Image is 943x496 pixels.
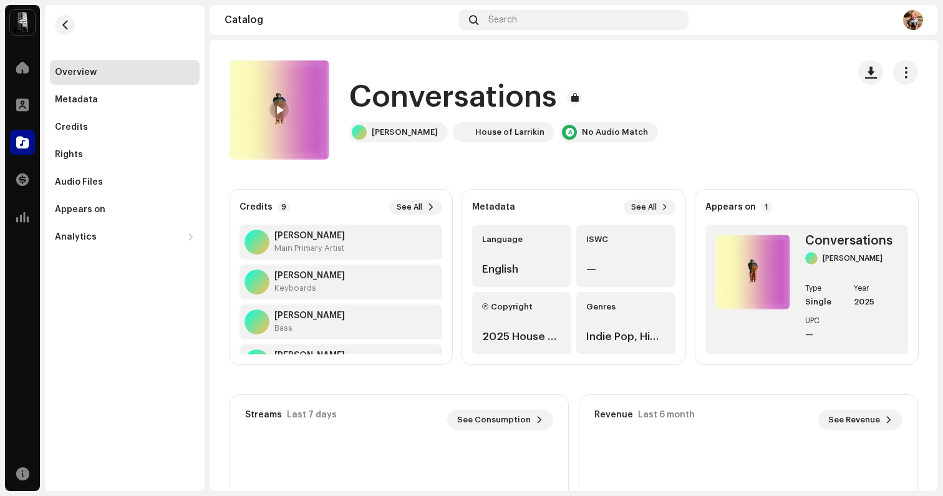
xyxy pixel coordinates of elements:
[818,410,902,430] button: See Revenue
[805,317,844,324] div: UPC
[55,177,103,187] div: Audio Files
[239,202,273,212] strong: Credits
[482,329,561,344] div: 2025 House of Larrikin, distributed by APOLLO
[274,323,345,333] div: Bass
[586,262,665,277] div: —
[274,243,345,253] div: Main Primary Artist
[624,200,675,215] button: See All
[482,235,561,245] div: Language
[475,127,544,137] div: House of Larrikin
[50,115,200,140] re-m-nav-item: Credits
[55,232,97,242] div: Analytics
[397,202,422,212] span: See All
[274,231,345,241] strong: Harry Dean Lewis
[230,60,329,160] img: 2ae1c1ae-44a1-45c0-8625-fde952781558
[805,329,844,339] div: —
[805,235,892,247] div: Conversations
[50,87,200,112] re-m-nav-item: Metadata
[447,410,553,430] button: See Consumption
[50,170,200,195] re-m-nav-item: Audio Files
[594,410,633,420] div: Revenue
[55,67,97,77] div: Overview
[50,197,200,222] re-m-nav-item: Appears on
[854,284,892,292] div: Year
[586,235,665,245] div: ISWC
[225,15,454,25] div: Catalog
[482,262,561,277] div: English
[55,95,98,105] div: Metadata
[472,202,515,212] strong: Metadata
[638,410,695,420] div: Last 6 month
[50,142,200,167] re-m-nav-item: Rights
[586,329,665,344] div: Indie Pop, Hip Hop/Rap
[372,127,438,137] div: [PERSON_NAME]
[245,410,282,420] div: Streams
[274,283,345,293] div: Keyboards
[274,351,345,361] strong: Harry Dean Lewis
[55,150,83,160] div: Rights
[761,202,772,213] p-badge: 1
[50,225,200,250] re-m-nav-dropdown: Analytics
[631,202,657,212] span: See All
[274,311,345,321] strong: Harry Dean Lewis
[903,10,923,30] img: f3af6269-2eb4-4aa2-a929-7ed8662fbda1
[705,202,756,212] strong: Appears on
[389,200,442,215] button: See All
[455,125,470,140] img: a0472526-218a-4272-b20b-3f0b7daf1a1d
[50,60,200,85] re-m-nav-item: Overview
[278,202,290,213] p-badge: 9
[287,410,337,420] div: Last 7 days
[488,15,517,25] span: Search
[805,297,844,307] div: Single
[482,302,561,312] div: Ⓟ Copyright
[55,122,88,132] div: Credits
[274,271,345,281] strong: Harry Dean Lewis
[854,297,892,307] div: 2025
[586,302,665,312] div: Genres
[582,127,648,137] div: No Audio Match
[349,77,557,117] h1: Conversations
[823,253,883,263] div: [PERSON_NAME]
[457,407,531,432] span: See Consumption
[715,235,790,309] img: 2ae1c1ae-44a1-45c0-8625-fde952781558
[55,205,105,215] div: Appears on
[828,407,880,432] span: See Revenue
[805,284,844,292] div: Type
[10,10,35,35] img: 28cd5e4f-d8b3-4e3e-9048-38ae6d8d791a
